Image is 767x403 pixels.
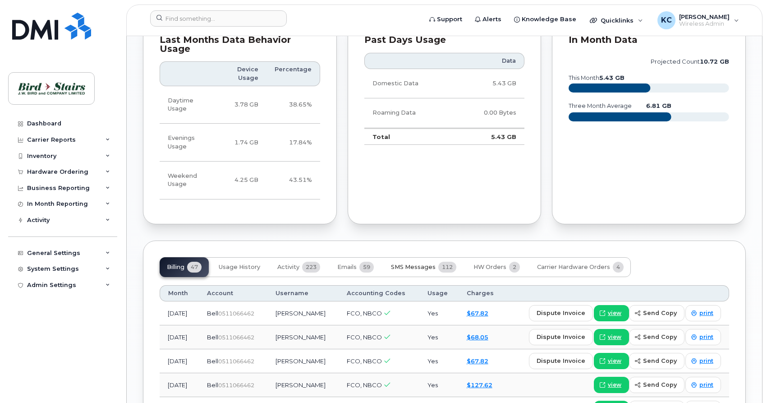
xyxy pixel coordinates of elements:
span: 59 [359,262,374,273]
th: Accounting Codes [339,285,419,301]
td: Daytime Usage [160,86,216,124]
td: 1.74 GB [216,124,266,162]
div: In Month Data [569,36,729,45]
span: 0511066462 [218,334,254,341]
span: view [608,309,621,317]
td: 17.84% [266,124,320,162]
span: HW Orders [473,264,506,271]
span: 4 [613,262,624,273]
td: Roaming Data [364,98,455,128]
td: Yes [419,301,459,325]
td: [PERSON_NAME] [267,349,339,373]
td: 38.65% [266,86,320,124]
a: Knowledge Base [508,10,583,28]
tspan: 10.72 GB [700,58,729,65]
span: send copy [643,357,677,365]
span: Bell [207,310,218,317]
span: 0511066462 [218,358,254,365]
td: Yes [419,373,459,397]
span: FCO, NBCO [347,381,382,389]
span: view [608,381,621,389]
span: send copy [643,380,677,389]
a: print [685,305,721,321]
span: dispute invoice [537,357,585,365]
span: dispute invoice [537,309,585,317]
a: $127.62 [467,381,492,389]
th: Charges [459,285,505,301]
td: Weekend Usage [160,162,216,199]
span: FCO, NBCO [347,334,382,341]
th: Username [267,285,339,301]
span: print [699,381,713,389]
span: FCO, NBCO [347,357,382,365]
span: 0511066462 [218,310,254,317]
a: Alerts [468,10,508,28]
span: SMS Messages [391,264,436,271]
th: Usage [419,285,459,301]
th: Data [454,53,524,69]
button: dispute invoice [529,305,593,321]
span: Quicklinks [601,17,634,24]
td: Yes [419,325,459,349]
a: print [685,329,721,345]
td: [DATE] [160,325,199,349]
span: view [608,357,621,365]
span: Emails [337,264,357,271]
td: Evenings Usage [160,124,216,162]
td: 43.51% [266,162,320,199]
text: this month [568,74,625,81]
th: Percentage [266,61,320,86]
tr: Weekdays from 6:00pm to 8:00am [160,124,320,162]
td: [DATE] [160,373,199,397]
a: Support [423,10,468,28]
th: Month [160,285,199,301]
span: send copy [643,309,677,317]
span: 223 [302,262,320,273]
text: 6.81 GB [646,102,671,109]
span: Support [437,15,462,24]
a: $67.82 [467,357,488,365]
span: print [699,309,713,317]
a: view [594,377,629,393]
text: three month average [568,102,632,109]
span: KC [661,15,672,26]
a: view [594,329,629,345]
span: print [699,333,713,341]
span: FCO, NBCO [347,310,382,317]
button: send copy [629,353,684,369]
span: Bell [207,381,218,389]
input: Find something... [150,10,287,27]
a: print [685,353,721,369]
a: print [685,377,721,393]
td: Total [364,128,455,145]
span: [PERSON_NAME] [679,13,730,20]
td: 5.43 GB [454,128,524,145]
text: projected count [651,58,729,65]
span: Carrier Hardware Orders [537,264,610,271]
tspan: 5.43 GB [599,74,625,81]
button: dispute invoice [529,353,593,369]
td: [PERSON_NAME] [267,373,339,397]
div: Quicklinks [583,11,649,29]
span: view [608,333,621,341]
button: dispute invoice [529,329,593,345]
th: Account [199,285,267,301]
span: 2 [509,262,520,273]
button: send copy [629,329,684,345]
div: Past Days Usage [364,36,525,45]
span: 0511066462 [218,382,254,389]
iframe: Messenger Launcher [728,364,760,396]
span: Bell [207,357,218,365]
td: 4.25 GB [216,162,266,199]
div: Kris Clarke [651,11,745,29]
td: Domestic Data [364,69,455,98]
span: print [699,357,713,365]
td: 3.78 GB [216,86,266,124]
div: Last Months Data Behavior Usage [160,36,320,53]
th: Device Usage [216,61,266,86]
span: Knowledge Base [522,15,576,24]
span: send copy [643,333,677,341]
span: Bell [207,334,218,341]
span: Alerts [482,15,501,24]
span: Activity [277,264,299,271]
